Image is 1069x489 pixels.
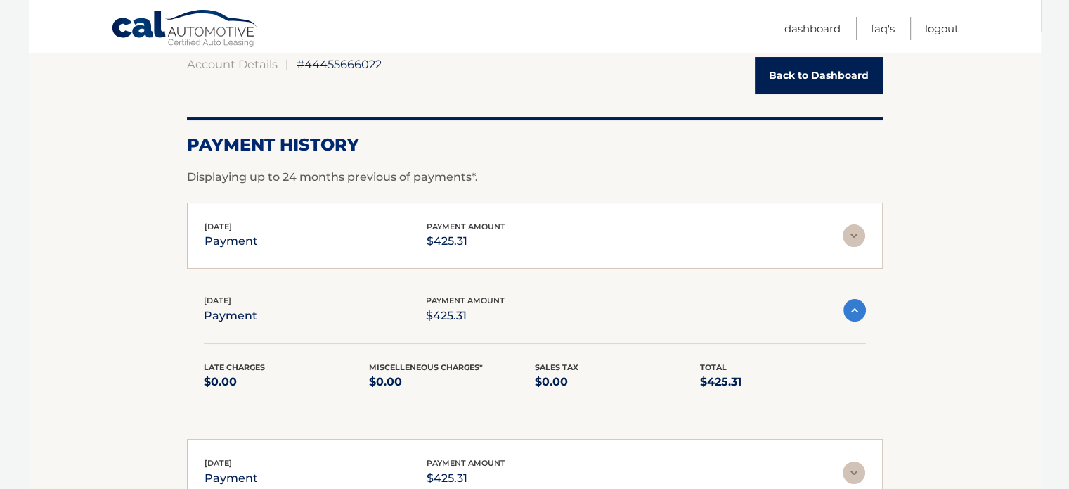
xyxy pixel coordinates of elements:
h2: Payment History [187,134,883,155]
img: accordion-rest.svg [843,462,865,484]
p: $425.31 [427,469,505,488]
span: Total [700,362,727,372]
span: payment amount [427,222,505,231]
span: payment amount [426,296,505,305]
span: [DATE] [205,222,232,231]
p: $0.00 [204,372,370,392]
a: Account Details [187,57,278,71]
img: accordion-rest.svg [843,224,865,247]
p: $0.00 [369,372,535,392]
span: [DATE] [204,296,231,305]
span: Late Charges [204,362,265,372]
a: Logout [925,17,959,40]
span: payment amount [427,458,505,468]
span: Miscelleneous Charges* [369,362,483,372]
a: Back to Dashboard [755,57,883,94]
span: [DATE] [205,458,232,468]
p: payment [204,306,257,326]
p: $425.31 [700,372,866,392]
p: payment [205,231,258,251]
p: $425.31 [426,306,505,326]
p: Displaying up to 24 months previous of payments*. [187,169,883,186]
span: Sales Tax [535,362,578,372]
span: #44455666022 [297,57,382,71]
img: accordion-active.svg [843,299,866,322]
span: | [285,57,289,71]
a: Cal Automotive [111,9,259,50]
p: payment [205,469,258,488]
a: FAQ's [871,17,895,40]
a: Dashboard [784,17,841,40]
p: $425.31 [427,231,505,251]
p: $0.00 [535,372,701,392]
